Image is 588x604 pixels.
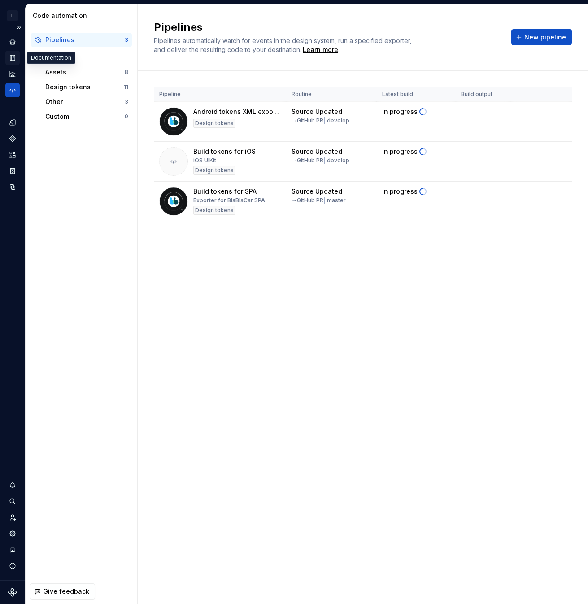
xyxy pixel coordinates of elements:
[382,147,418,156] div: In progress
[292,197,346,204] div: → GitHub PR master
[193,187,257,196] div: Build tokens for SPA
[511,29,572,45] button: New pipeline
[42,95,132,109] button: Other3
[45,68,125,77] div: Assets
[154,37,414,53] span: Pipelines automatically watch for events in the design system, run a specified exporter, and deli...
[125,69,128,76] div: 8
[301,47,340,53] span: .
[45,83,124,91] div: Design tokens
[5,510,20,525] a: Invite team
[5,543,20,557] button: Contact support
[456,87,510,102] th: Build output
[45,97,125,106] div: Other
[5,164,20,178] a: Storybook stories
[5,115,20,130] a: Design tokens
[5,67,20,81] a: Analytics
[2,6,23,25] button: P
[382,187,418,196] div: In progress
[5,35,20,49] a: Home
[125,36,128,43] div: 3
[193,107,281,116] div: Android tokens XML exporter
[193,206,235,215] div: Design tokens
[292,117,349,124] div: → GitHub PR develop
[5,180,20,194] a: Data sources
[5,526,20,541] a: Settings
[124,83,128,91] div: 11
[193,157,216,164] div: iOS UIKit
[5,478,20,492] button: Notifications
[43,587,89,596] span: Give feedback
[8,588,17,597] svg: Supernova Logo
[7,10,18,21] div: P
[292,107,342,116] div: Source Updated
[45,53,128,62] div: Exporters
[5,51,20,65] a: Documentation
[292,147,342,156] div: Source Updated
[323,157,326,164] span: |
[292,187,342,196] div: Source Updated
[323,117,326,124] span: |
[45,35,125,44] div: Pipelines
[154,20,501,35] h2: Pipelines
[45,112,125,121] div: Custom
[193,197,265,204] div: Exporter for BlaBlaCar SPA
[125,113,128,120] div: 9
[524,33,566,42] span: New pipeline
[193,166,235,175] div: Design tokens
[125,98,128,105] div: 3
[42,65,132,79] button: Assets8
[286,87,376,102] th: Routine
[13,21,25,34] button: Expand sidebar
[382,107,418,116] div: In progress
[5,131,20,146] a: Components
[5,494,20,508] button: Search ⌘K
[5,83,20,97] a: Code automation
[193,147,256,156] div: Build tokens for iOS
[33,11,134,20] div: Code automation
[42,109,132,124] button: Custom9
[5,148,20,162] a: Assets
[154,87,286,102] th: Pipeline
[377,87,456,102] th: Latest build
[27,52,75,64] div: Documentation
[30,583,95,600] button: Give feedback
[292,157,349,164] div: → GitHub PR develop
[42,80,132,94] button: Design tokens11
[303,45,338,54] a: Learn more
[323,197,326,204] span: |
[193,119,235,128] div: Design tokens
[31,33,132,47] button: Pipelines3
